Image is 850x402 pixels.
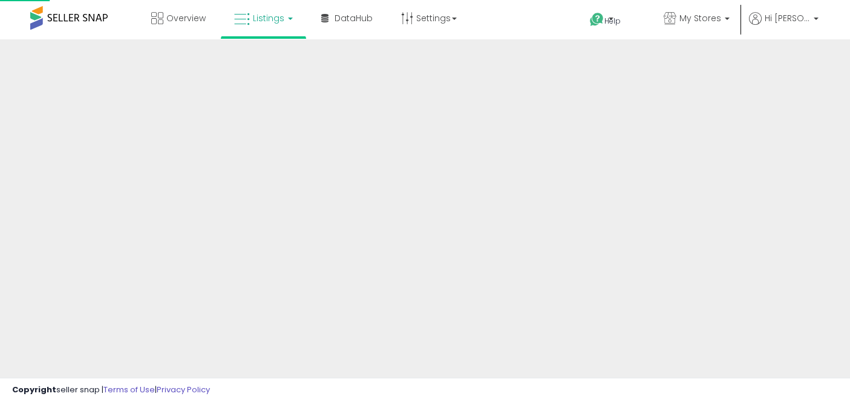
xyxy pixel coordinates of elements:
span: My Stores [679,12,721,24]
a: Hi [PERSON_NAME] [749,12,819,39]
span: DataHub [335,12,373,24]
span: Overview [166,12,206,24]
a: Help [580,3,644,39]
div: seller snap | | [12,384,210,396]
strong: Copyright [12,384,56,395]
span: Listings [253,12,284,24]
i: Get Help [589,12,604,27]
span: Hi [PERSON_NAME] [765,12,810,24]
a: Terms of Use [103,384,155,395]
span: Help [604,16,621,26]
a: Privacy Policy [157,384,210,395]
